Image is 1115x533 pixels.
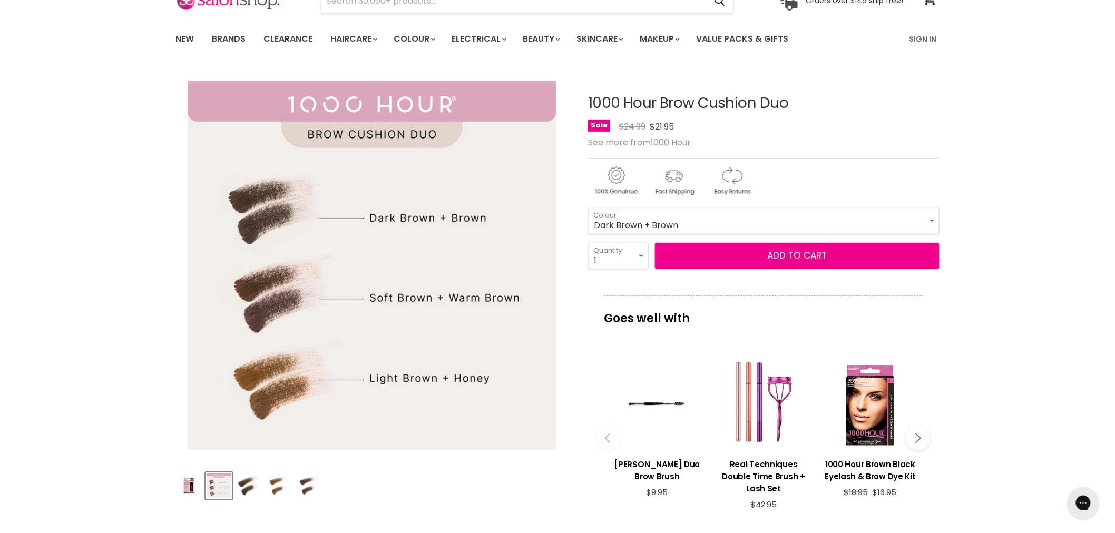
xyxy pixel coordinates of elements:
[266,472,292,499] button: 1000 Hour Brow Cushion Duo
[650,121,674,133] span: $21.95
[256,28,320,50] a: Clearance
[646,165,702,197] img: shipping.gif
[174,469,571,499] div: Product thumbnails
[651,136,691,149] a: 1000 Hour
[823,450,918,488] a: View product:1000 Hour Brown Black Eyelash & Brow Dye Kit
[322,28,384,50] a: Haircare
[716,458,811,495] h3: Real Techniques Double Time Brush + Lash Set
[655,243,940,269] button: Add to cart
[175,69,569,462] div: 1000 Hour Brow Cushion Duo image. Click or Scroll to Zoom.
[1062,483,1104,522] iframe: Gorgias live chat messenger
[688,28,796,50] a: Value Packs & Gifts
[768,249,827,262] span: Add to cart
[588,136,691,149] span: See more from
[716,450,811,500] a: View product:Real Techniques Double Time Brush + Lash Set
[588,165,644,197] img: genuine.gif
[162,24,953,54] nav: Main
[168,24,850,54] ul: Main menu
[569,28,630,50] a: Skincare
[515,28,566,50] a: Beauty
[704,165,760,197] img: returns.gif
[204,28,253,50] a: Brands
[873,487,897,498] span: $16.95
[619,121,645,133] span: $24.99
[750,499,777,510] span: $42.95
[609,450,705,488] a: View product:Ardell Duo Brow Brush
[206,472,232,499] button: 1000 Hour Brow Cushion Duo
[588,95,940,112] h1: 1000 Hour Brow Cushion Duo
[632,28,686,50] a: Makeup
[604,295,924,330] p: Goes well with
[236,472,262,499] button: 1000 Hour Brow Cushion Duo
[903,28,943,50] a: Sign In
[823,458,918,482] h3: 1000 Hour Brown Black Eyelash & Brow Dye Kit
[297,473,321,498] img: 1000 Hour Brow Cushion Duo
[207,473,231,498] img: 1000 Hour Brow Cushion Duo
[386,28,442,50] a: Colour
[168,28,202,50] a: New
[175,472,202,499] button: 1000 Hour Brow Cushion Duo
[237,473,261,498] img: 1000 Hour Brow Cushion Duo
[609,458,705,482] h3: [PERSON_NAME] Duo Brow Brush
[177,473,201,498] img: 1000 Hour Brow Cushion Duo
[267,473,291,498] img: 1000 Hour Brow Cushion Duo
[588,243,649,269] select: Quantity
[296,472,322,499] button: 1000 Hour Brow Cushion Duo
[844,487,868,498] span: $18.95
[444,28,513,50] a: Electrical
[588,120,610,132] span: Sale
[647,487,668,498] span: $9.95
